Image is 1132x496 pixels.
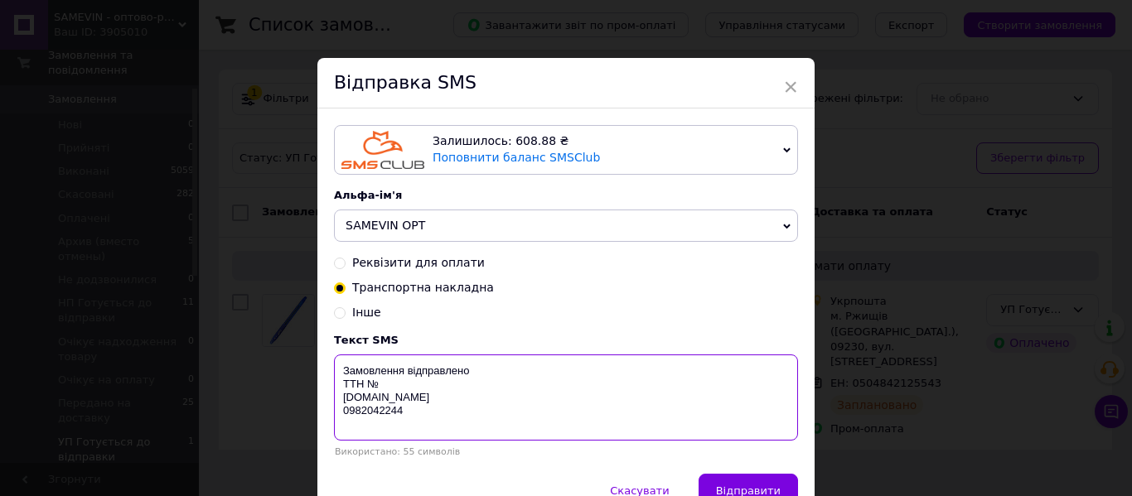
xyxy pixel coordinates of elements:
[346,219,425,232] span: SAMEVIN OPT
[433,133,776,150] div: Залишилось: 608.88 ₴
[334,334,798,346] div: Текст SMS
[334,354,798,441] textarea: Замовлення відправлено ТТН № [DOMAIN_NAME] 0982042244
[317,58,815,108] div: Відправка SMS
[352,256,485,269] span: Реквізити для оплати
[352,281,494,294] span: Транспортна накладна
[433,151,600,164] a: Поповнити баланс SMSClub
[334,189,402,201] span: Альфа-ім'я
[334,446,798,457] div: Використано: 55 символів
[352,306,381,319] span: Інше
